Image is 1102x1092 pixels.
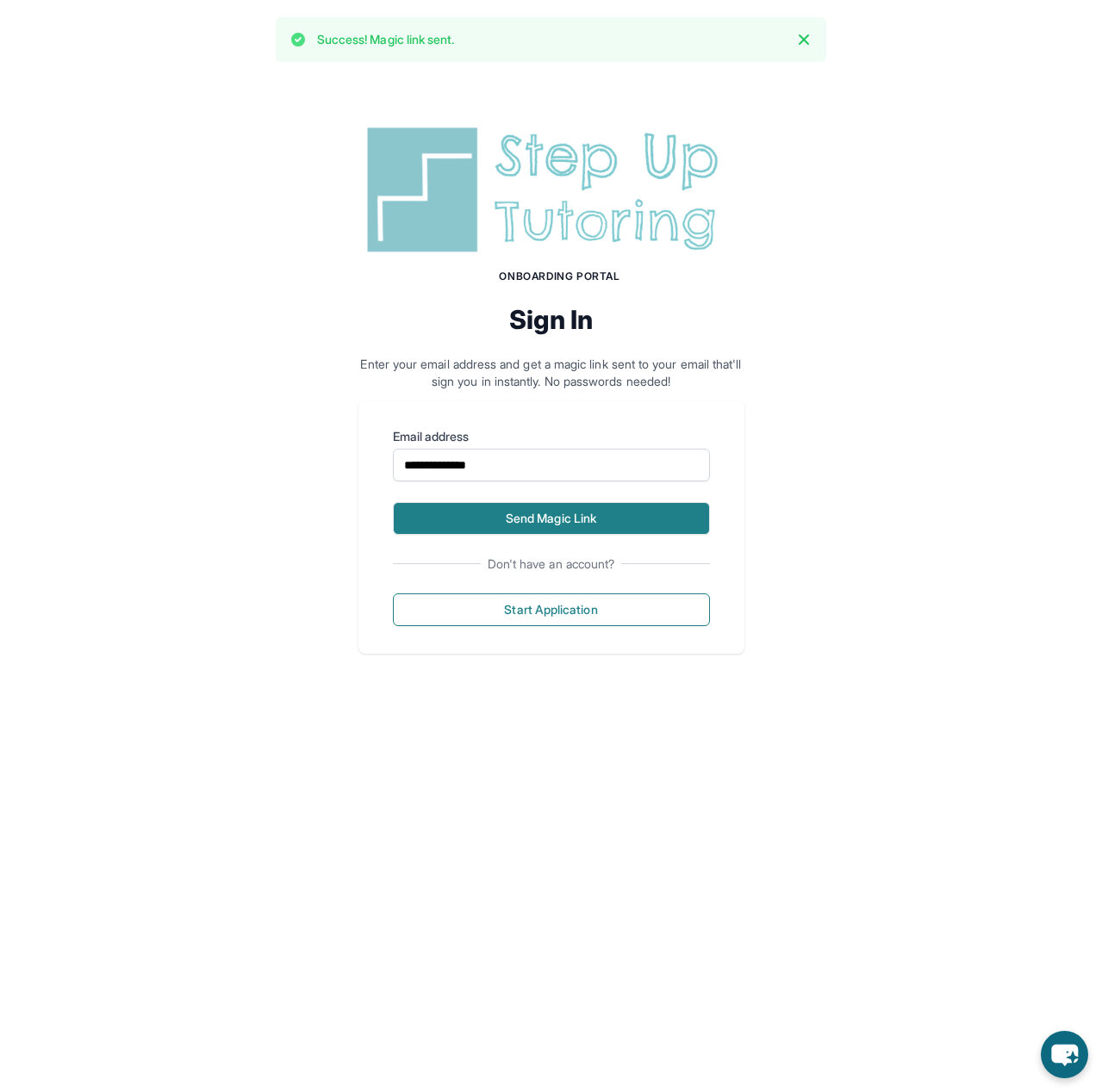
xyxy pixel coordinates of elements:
button: chat-button [1041,1031,1088,1078]
button: Send Magic Link [393,502,710,535]
span: Don't have an account? [481,555,622,573]
button: Start Application [393,593,710,626]
p: Success! Magic link sent. [317,31,455,48]
h2: Sign In [358,304,744,335]
h1: Onboarding Portal [376,270,744,283]
p: Enter your email address and get a magic link sent to your email that'll sign you in instantly. N... [358,356,744,390]
img: Step Up Tutoring horizontal logo [358,121,744,259]
label: Email address [393,428,710,445]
